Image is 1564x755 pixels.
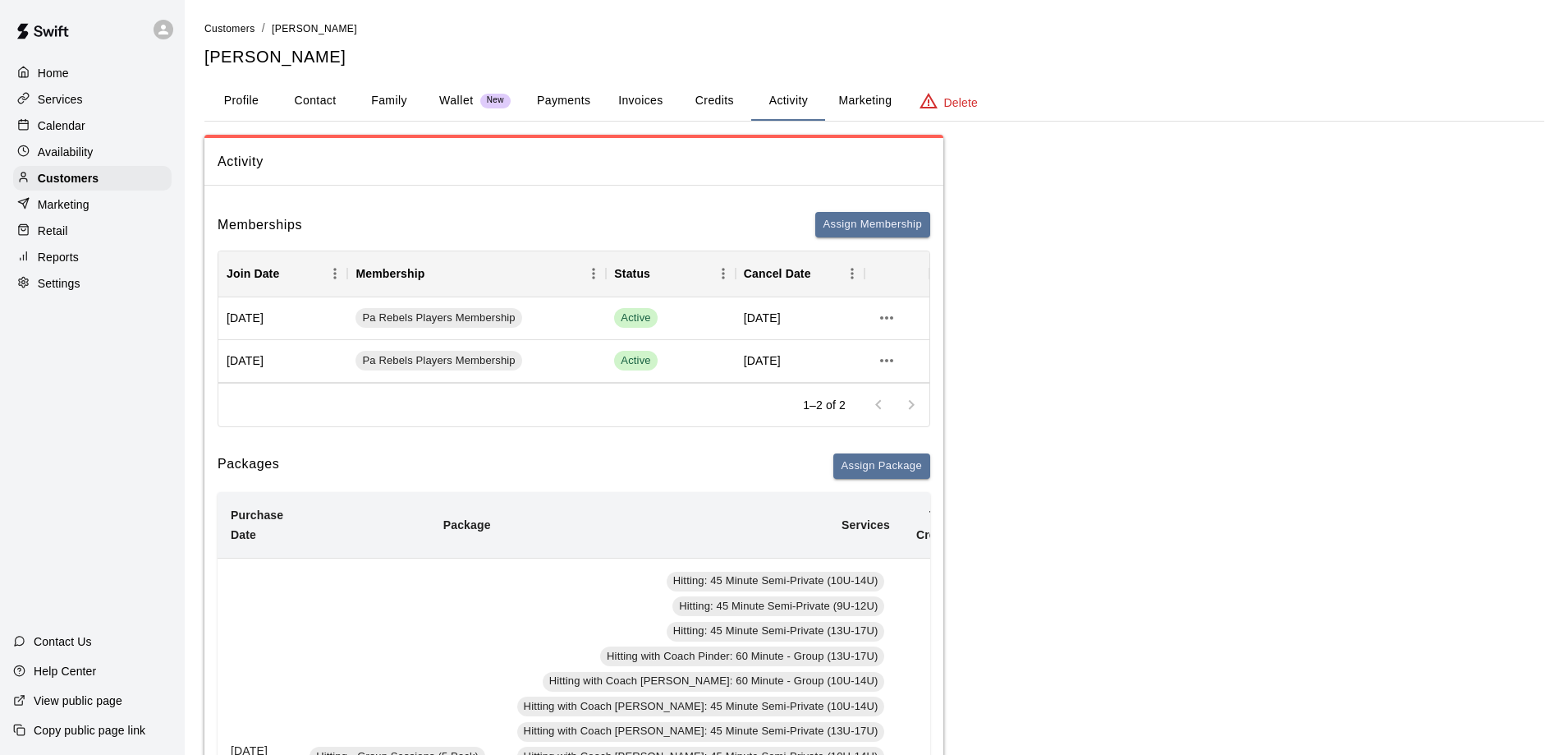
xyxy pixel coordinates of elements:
a: Retail [13,219,172,243]
span: Activity [218,151,930,173]
button: Sort [424,262,447,285]
div: Membership [355,251,424,297]
p: Services [38,91,83,108]
span: Pa Rebels Players Membership [355,311,521,326]
span: [DATE] [744,310,781,326]
a: Availability [13,140,172,164]
a: Settings [13,271,172,296]
a: Calendar [13,113,172,138]
p: Copy public page link [34,722,145,739]
a: Customers [13,166,172,191]
span: Hitting: 45 Minute Semi-Private (13U-17U) [667,624,885,639]
button: Menu [581,261,606,286]
p: Contact Us [34,633,92,650]
button: Sort [650,262,673,285]
a: Customers [204,21,255,35]
span: Hitting with Coach Pinder: 60 Minute - Group (13U-17U) [600,649,884,665]
p: View public page [34,693,122,709]
p: Settings [38,275,80,292]
div: Join Date [218,251,347,297]
b: Total Credits [916,509,956,541]
button: more actions [873,347,901,375]
span: Hitting with Coach [PERSON_NAME]: 60 Minute - Group (10U-14U) [543,674,885,689]
button: Activity [751,81,825,121]
button: Assign Membership [815,212,930,237]
b: Purchase Date [231,509,283,541]
div: Membership [347,251,606,297]
span: Hitting with Coach [PERSON_NAME]: 45 Minute Semi-Private (10U-14U) [517,699,885,715]
button: Invoices [603,81,677,121]
span: Hitting: 45 Minute Semi-Private (9U-12U) [672,599,884,615]
button: Credits [677,81,751,121]
span: Customers [204,23,255,35]
span: Pa Rebels Players Membership [355,353,521,369]
button: Menu [323,261,347,286]
p: Availability [38,144,94,160]
button: Marketing [825,81,905,121]
div: Status [614,251,650,297]
div: Status [606,251,735,297]
button: Assign Package [833,453,930,479]
div: Cancel Date [736,251,865,297]
nav: breadcrumb [204,20,1544,38]
span: Active [614,353,657,369]
button: Family [352,81,426,121]
a: Marketing [13,192,172,217]
p: Help Center [34,663,96,679]
b: Package [443,518,491,532]
a: Pa Rebels Players Membership [355,351,527,371]
p: Wallet [439,92,474,109]
span: Active [614,351,657,371]
div: Cancel Date [744,251,811,297]
a: Pa Rebels Players Membership [355,308,527,328]
button: more actions [873,304,901,332]
button: Sort [811,262,834,285]
h6: Packages [218,453,279,479]
p: Marketing [38,196,89,213]
span: [PERSON_NAME] [272,23,357,35]
h6: Memberships [218,214,302,236]
div: basic tabs example [204,81,1544,121]
li: / [262,20,265,37]
p: Home [38,65,69,81]
h5: [PERSON_NAME] [204,46,1544,68]
span: Hitting: 45 Minute Semi-Private (10U-14U) [667,573,885,589]
span: New [480,95,511,106]
button: Sort [279,262,302,285]
div: Join Date [227,251,279,297]
span: Active [614,308,657,328]
p: Customers [38,170,99,186]
button: Menu [711,261,736,286]
div: [DATE] [218,340,347,383]
a: Home [13,61,172,85]
a: Reports [13,245,172,269]
p: 1–2 of 2 [803,397,846,413]
p: Reports [38,249,79,265]
button: Contact [278,81,352,121]
p: Delete [944,94,978,111]
span: [DATE] [744,352,781,369]
a: Services [13,87,172,112]
span: Hitting with Coach [PERSON_NAME]: 45 Minute Semi-Private (13U-17U) [517,724,885,739]
div: [DATE] [218,297,347,340]
p: Retail [38,223,68,239]
b: Services [842,518,890,532]
p: Calendar [38,117,85,134]
button: Payments [524,81,603,121]
button: Profile [204,81,278,121]
button: Menu [840,261,865,286]
span: Active [614,311,657,326]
